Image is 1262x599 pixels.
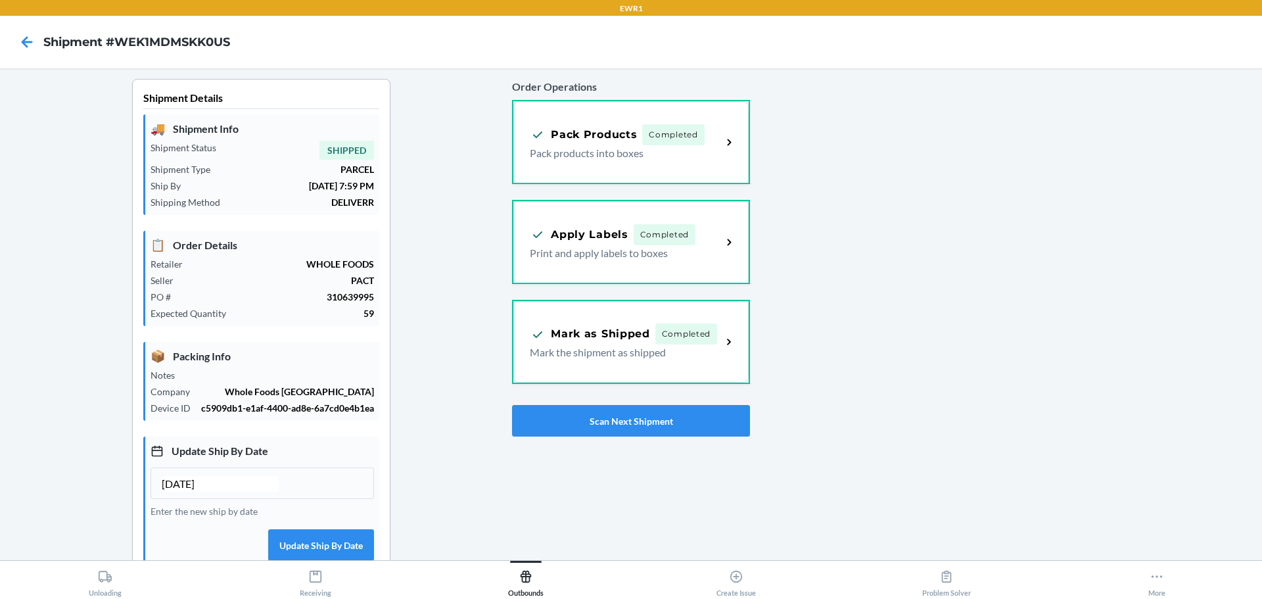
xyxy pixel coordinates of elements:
p: Order Operations [512,79,749,95]
span: SHIPPED [319,141,374,160]
span: 📦 [151,347,165,365]
p: PARCEL [221,162,374,176]
p: 310639995 [181,290,374,304]
p: Shipment Details [143,90,379,109]
a: Apply LabelsCompletedPrint and apply labels to boxes [512,200,749,284]
span: Completed [642,124,704,145]
p: c5909db1-e1af-4400-ad8e-6a7cd0e4b1ea [201,401,374,415]
p: Shipping Method [151,195,231,209]
p: Shipment Type [151,162,221,176]
p: EWR1 [620,3,643,14]
button: More [1052,561,1262,597]
div: More [1148,564,1165,597]
span: Completed [655,323,717,345]
div: Receiving [300,564,331,597]
p: Seller [151,274,184,287]
h4: Shipment #WEK1MDMSKK0US [43,34,230,51]
p: Whole Foods [GEOGRAPHIC_DATA] [200,385,374,398]
p: Shipment Info [151,120,374,137]
a: Mark as ShippedCompletedMark the shipment as shipped [512,300,749,384]
div: Apply Labels [530,226,628,243]
p: 59 [237,306,374,320]
span: 🚚 [151,120,165,137]
p: Company [151,385,200,398]
p: PACT [184,274,374,287]
p: Packing Info [151,347,374,365]
div: Outbounds [508,564,544,597]
a: Pack ProductsCompletedPack products into boxes [512,100,749,184]
div: Problem Solver [922,564,971,597]
button: Receiving [210,561,421,597]
p: Retailer [151,257,193,271]
p: Notes [151,368,185,382]
p: Shipment Status [151,141,227,155]
p: Ship By [151,179,191,193]
div: Pack Products [530,126,637,143]
div: Create Issue [716,564,756,597]
p: Print and apply labels to boxes [530,245,711,261]
div: Unloading [89,564,122,597]
button: Problem Solver [841,561,1052,597]
button: Scan Next Shipment [512,405,749,437]
p: [DATE] 7:59 PM [191,179,374,193]
span: Completed [634,224,695,245]
p: Mark the shipment as shipped [530,345,711,360]
button: Create Issue [631,561,841,597]
button: Update Ship By Date [268,529,374,561]
p: Expected Quantity [151,306,237,320]
p: Order Details [151,236,374,254]
p: Device ID [151,401,201,415]
p: Update Ship By Date [151,442,374,460]
div: Mark as Shipped [530,326,650,343]
p: Enter the new ship by date [151,504,374,518]
p: DELIVERR [231,195,374,209]
input: MM/DD/YYYY [162,476,279,492]
p: WHOLE FOODS [193,257,374,271]
p: PO # [151,290,181,304]
span: 📋 [151,236,165,254]
button: Outbounds [421,561,631,597]
p: Pack products into boxes [530,145,711,161]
